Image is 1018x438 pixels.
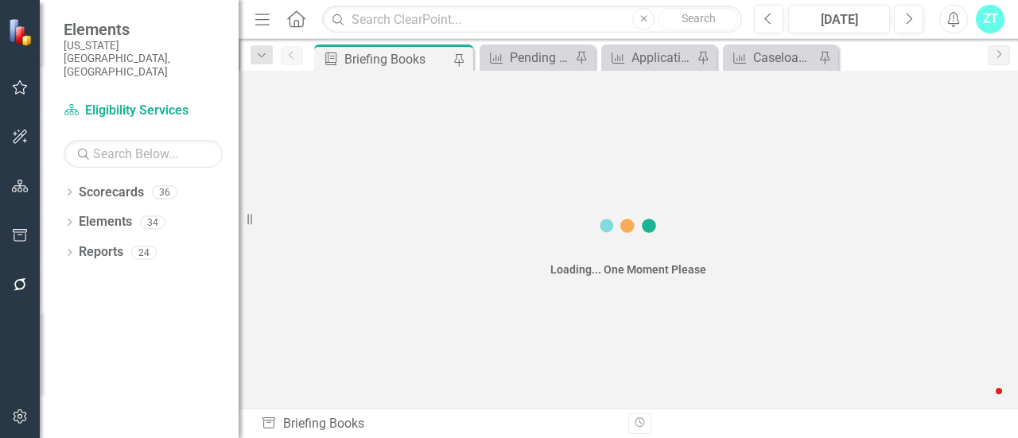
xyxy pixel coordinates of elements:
[8,18,36,46] img: ClearPoint Strategy
[140,215,165,229] div: 34
[727,48,814,68] a: Caseload Data
[64,20,223,39] span: Elements
[753,48,814,68] div: Caseload Data
[659,8,738,30] button: Search
[322,6,742,33] input: Search ClearPoint...
[788,5,890,33] button: [DATE]
[64,140,223,168] input: Search Below...
[344,49,449,69] div: Briefing Books
[550,262,706,277] div: Loading... One Moment Please
[794,10,884,29] div: [DATE]
[261,415,616,433] div: Briefing Books
[484,48,571,68] a: Pending Stats
[79,184,144,202] a: Scorecards
[64,102,223,120] a: Eligibility Services
[682,12,716,25] span: Search
[131,246,157,259] div: 24
[510,48,571,68] div: Pending Stats
[64,39,223,78] small: [US_STATE][GEOGRAPHIC_DATA], [GEOGRAPHIC_DATA]
[605,48,693,68] a: Applications (weekly)
[964,384,1002,422] iframe: Intercom live chat
[79,243,123,262] a: Reports
[631,48,693,68] div: Applications (weekly)
[79,213,132,231] a: Elements
[152,185,177,199] div: 36
[976,5,1004,33] button: ZT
